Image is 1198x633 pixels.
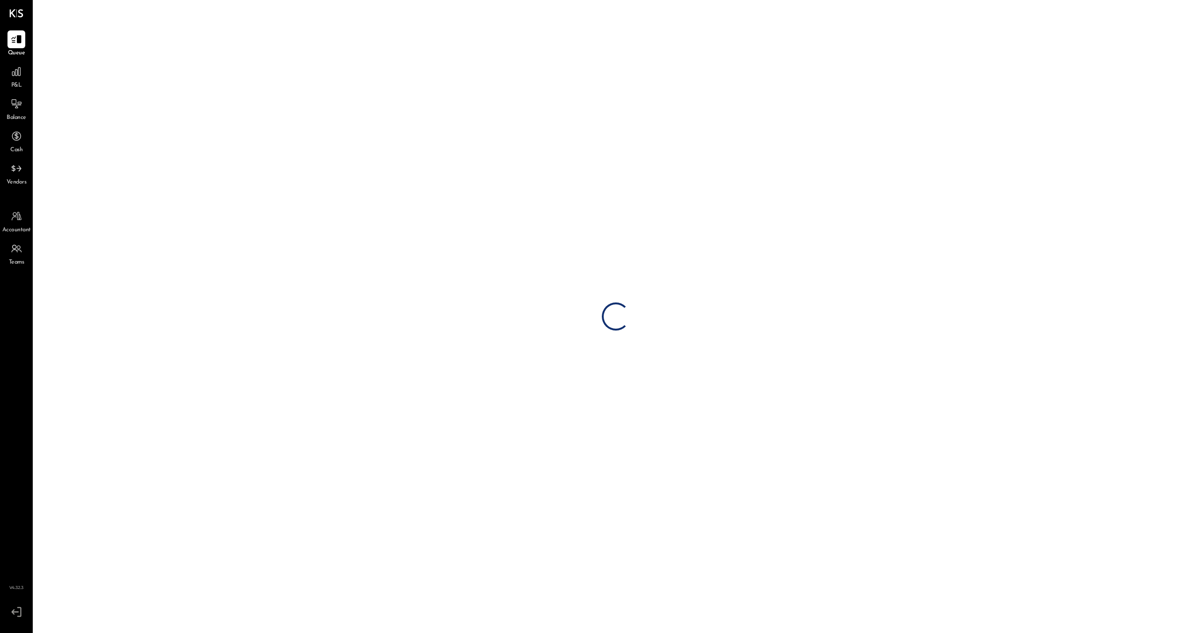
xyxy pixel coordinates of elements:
span: Queue [8,49,25,58]
span: Cash [10,146,22,155]
a: Accountant [0,207,32,235]
span: Accountant [2,226,31,235]
span: Balance [7,114,26,122]
a: P&L [0,63,32,90]
a: Teams [0,240,32,267]
span: Vendors [7,178,27,187]
a: Queue [0,30,32,58]
a: Vendors [0,160,32,187]
a: Balance [0,95,32,122]
span: Teams [9,258,24,267]
span: P&L [11,81,22,90]
a: Cash [0,127,32,155]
